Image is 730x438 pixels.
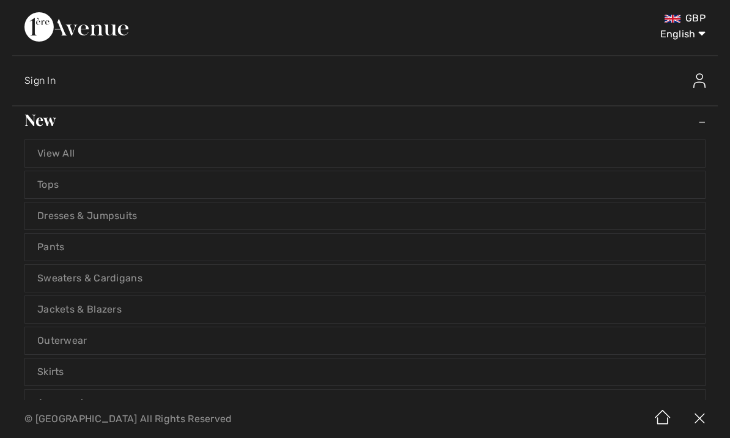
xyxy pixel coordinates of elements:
[24,75,56,86] span: Sign In
[24,415,429,423] p: © [GEOGRAPHIC_DATA] All Rights Reserved
[644,400,681,438] img: Home
[12,106,718,133] a: New
[25,390,705,417] a: Accessories
[693,73,706,88] img: Sign In
[429,12,706,24] div: GBP
[25,234,705,261] a: Pants
[681,400,718,438] img: X
[25,327,705,354] a: Outerwear
[25,265,705,292] a: Sweaters & Cardigans
[25,202,705,229] a: Dresses & Jumpsuits
[25,140,705,167] a: View All
[25,296,705,323] a: Jackets & Blazers
[30,9,55,20] span: Chat
[24,12,128,42] img: 1ère Avenue
[25,171,705,198] a: Tops
[25,358,705,385] a: Skirts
